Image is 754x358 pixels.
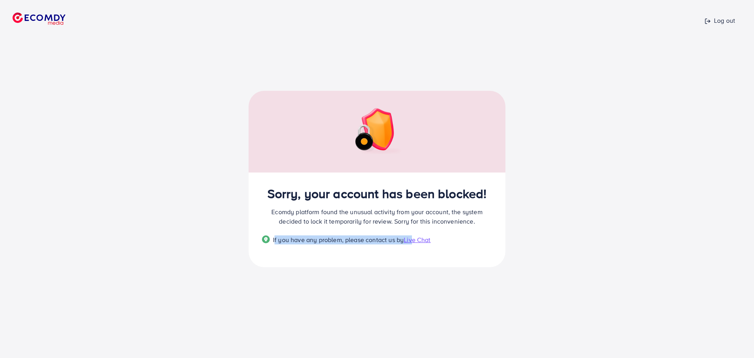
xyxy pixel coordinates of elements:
h2: Sorry, your account has been blocked! [262,186,492,201]
iframe: Chat [721,323,748,352]
span: Live Chat [404,235,430,244]
span: If you have any problem, please contact us by [273,235,404,244]
p: Ecomdy platform found the unusual activity from your account, the system decided to lock it tempo... [262,207,492,226]
a: logo [6,3,99,34]
img: img [349,108,405,155]
img: logo [13,13,66,25]
img: Popup guide [262,235,270,243]
p: Log out [705,16,735,25]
